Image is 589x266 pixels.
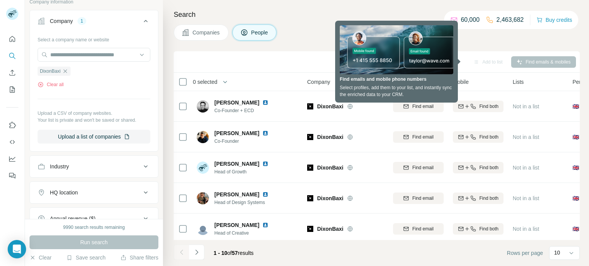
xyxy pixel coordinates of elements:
button: Use Surfe on LinkedIn [6,118,18,132]
button: Save search [66,254,105,261]
span: Find both [479,134,499,140]
div: 9990 search results remaining [63,224,125,231]
span: Email [393,78,406,86]
p: Upload a CSV of company websites. [38,110,150,117]
p: 2,463,682 [497,15,524,24]
span: 🇬🇧 [573,194,579,202]
span: Find email [412,164,433,171]
div: HQ location [50,189,78,196]
span: Find email [412,134,433,140]
button: HQ location [30,183,158,202]
h4: Search [174,9,580,20]
span: Head of Design Systems [214,199,278,206]
button: Upload a list of companies [38,130,150,144]
span: People [251,29,269,36]
button: Share filters [120,254,158,261]
span: Lists [513,78,524,86]
img: Avatar [197,162,209,174]
img: LinkedIn logo [262,130,268,136]
span: Find email [412,103,433,110]
span: DixonBaxi [40,68,61,75]
span: [PERSON_NAME] [214,221,259,229]
span: Mobile [453,78,469,86]
span: Head of Growth [214,168,278,175]
span: Not in a list [513,195,539,201]
span: 🇬🇧 [573,133,579,141]
span: Not in a list [513,165,539,171]
span: 0 selected [193,78,217,86]
button: Dashboard [6,152,18,166]
button: Clear all [38,81,64,88]
div: Annual revenue ($) [50,215,95,222]
p: 10 [554,249,560,256]
div: Industry [50,163,69,170]
span: Find both [479,103,499,110]
span: results [214,250,253,256]
span: Find both [479,164,499,171]
span: DixonBaxi [317,164,343,171]
span: Not in a list [513,134,539,140]
span: Head of Creative [214,230,278,237]
span: [PERSON_NAME] [214,160,259,168]
span: of [227,250,232,256]
img: Logo of DixonBaxi [307,134,313,140]
img: Avatar [197,223,209,235]
button: Find both [453,101,503,112]
img: Avatar [197,131,209,143]
span: Companies [192,29,220,36]
img: Avatar [197,192,209,204]
img: Avatar [197,100,209,113]
span: [PERSON_NAME] [214,99,259,106]
button: Find email [393,162,444,173]
button: Clear [30,254,51,261]
span: DixonBaxi [317,103,343,110]
button: Industry [30,157,158,176]
span: 🇬🇧 [573,225,579,233]
span: [PERSON_NAME] [214,129,259,137]
button: Company1 [30,12,158,33]
button: Find both [453,223,503,235]
span: Not in a list [513,226,539,232]
img: Logo of DixonBaxi [307,195,313,201]
button: Find email [393,223,444,235]
button: Search [6,49,18,63]
span: Find email [412,225,433,232]
div: Company [50,17,73,25]
img: Logo of DixonBaxi [307,226,313,232]
span: Find both [479,225,499,232]
img: Logo of DixonBaxi [307,103,313,109]
button: Feedback [6,169,18,183]
div: Select a company name or website [38,33,150,43]
button: Find email [393,101,444,112]
img: LinkedIn logo [262,161,268,167]
span: DixonBaxi [317,194,343,202]
span: Co-Founder [214,138,278,145]
div: 1 [77,18,86,24]
p: Your list is private and won't be saved or shared. [38,117,150,124]
button: Annual revenue ($) [30,209,158,228]
button: Navigate to next page [189,245,204,260]
div: Open Intercom Messenger [8,240,26,258]
img: Logo of DixonBaxi [307,165,313,171]
img: LinkedIn logo [262,191,268,197]
button: Buy credits [536,15,572,25]
span: Find email [412,195,433,202]
span: DixonBaxi [317,225,343,233]
span: 1 - 10 [214,250,227,256]
p: 60,000 [461,15,480,24]
img: LinkedIn logo [262,222,268,228]
span: Co-Founder + ECD [214,107,278,114]
span: Not in a list [513,103,539,109]
span: 🇬🇧 [573,164,579,171]
span: Rows per page [507,249,543,257]
img: LinkedIn logo [262,100,268,106]
span: DixonBaxi [317,133,343,141]
button: Use Surfe API [6,135,18,149]
button: Find email [393,193,444,204]
span: 57 [232,250,238,256]
button: My lists [6,83,18,96]
span: 🇬🇧 [573,103,579,110]
button: Find both [453,193,503,204]
button: Find both [453,162,503,173]
span: Company [307,78,330,86]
